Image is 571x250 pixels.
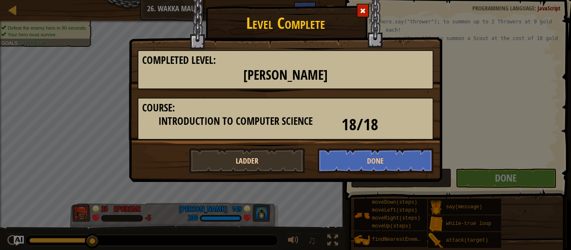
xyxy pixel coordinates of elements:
h3: Introduction to Computer Science [142,116,329,127]
h1: Level Complete [129,10,442,32]
button: Done [318,148,434,173]
span: 18/18 [342,113,378,135]
button: Ladder [189,148,305,173]
h3: Course: [142,102,429,114]
h2: [PERSON_NAME] [142,68,429,83]
h3: Completed Level: [142,55,429,66]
